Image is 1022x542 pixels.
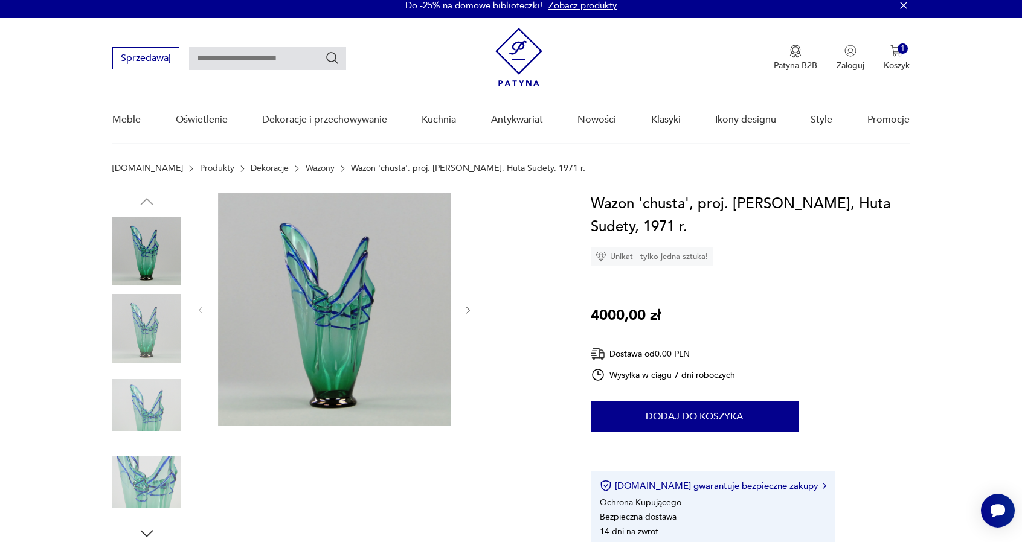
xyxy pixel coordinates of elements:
[596,251,606,262] img: Ikona diamentu
[422,97,456,143] a: Kuchnia
[844,45,856,57] img: Ikonka użytkownika
[112,371,181,439] img: Zdjęcie produktu Wazon 'chusta', proj. Z. Horbowy, Huta Sudety, 1971 r.
[837,60,864,71] p: Zaloguj
[591,368,736,382] div: Wysyłka w ciągu 7 dni roboczych
[591,401,799,432] button: Dodaj do koszyka
[112,97,141,143] a: Meble
[600,480,612,492] img: Ikona certyfikatu
[112,55,179,63] a: Sprzedawaj
[176,97,228,143] a: Oświetlenie
[325,51,339,65] button: Szukaj
[591,346,736,362] div: Dostawa od 0,00 PLN
[774,45,817,71] button: Patyna B2B
[651,97,681,143] a: Klasyki
[774,60,817,71] p: Patyna B2B
[495,28,542,86] img: Patyna - sklep z meblami i dekoracjami vintage
[600,480,826,492] button: [DOMAIN_NAME] gwarantuje bezpieczne zakupy
[251,164,289,173] a: Dekoracje
[600,497,681,508] li: Ochrona Kupującego
[811,97,832,143] a: Style
[577,97,616,143] a: Nowości
[600,526,658,537] li: 14 dni na zwrot
[884,45,910,71] button: 1Koszyk
[491,97,543,143] a: Antykwariat
[823,483,826,489] img: Ikona strzałki w prawo
[898,43,908,54] div: 1
[867,97,910,143] a: Promocje
[774,45,817,71] a: Ikona medaluPatyna B2B
[890,45,902,57] img: Ikona koszyka
[351,164,585,173] p: Wazon 'chusta', proj. [PERSON_NAME], Huta Sudety, 1971 r.
[600,511,677,523] li: Bezpieczna dostawa
[112,217,181,285] img: Zdjęcie produktu Wazon 'chusta', proj. Z. Horbowy, Huta Sudety, 1971 r.
[262,97,387,143] a: Dekoracje i przechowywanie
[789,45,802,58] img: Ikona medalu
[591,193,910,238] h1: Wazon 'chusta', proj. [PERSON_NAME], Huta Sudety, 1971 r.
[715,97,776,143] a: Ikony designu
[837,45,864,71] button: Zaloguj
[884,60,910,71] p: Koszyk
[591,247,713,266] div: Unikat - tylko jedna sztuka!
[112,448,181,517] img: Zdjęcie produktu Wazon 'chusta', proj. Z. Horbowy, Huta Sudety, 1971 r.
[591,304,661,327] p: 4000,00 zł
[112,294,181,363] img: Zdjęcie produktu Wazon 'chusta', proj. Z. Horbowy, Huta Sudety, 1971 r.
[112,164,183,173] a: [DOMAIN_NAME]
[218,193,451,426] img: Zdjęcie produktu Wazon 'chusta', proj. Z. Horbowy, Huta Sudety, 1971 r.
[200,164,234,173] a: Produkty
[981,494,1015,528] iframe: Smartsupp widget button
[112,47,179,69] button: Sprzedawaj
[306,164,335,173] a: Wazony
[591,346,605,362] img: Ikona dostawy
